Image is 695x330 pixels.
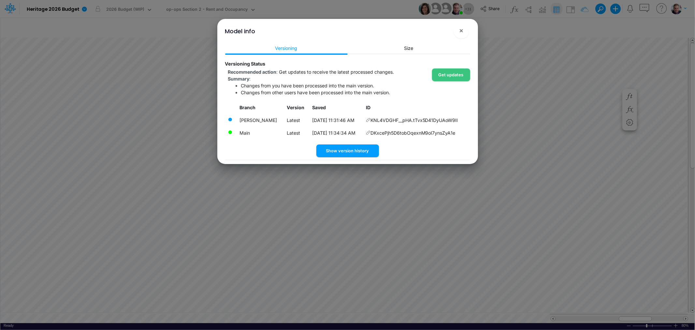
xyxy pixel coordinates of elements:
a: Versioning [225,42,348,54]
td: Local date/time when this version was saved [309,127,363,139]
td: Local date/time when this version was saved [309,114,363,127]
span: × [459,26,463,34]
button: Close [454,23,469,38]
strong: Recommended action [228,69,276,75]
td: Latest merged version [237,127,284,139]
td: DKxcePjh5D6tobOqexnM9oI7ynsZyA1e [363,127,470,139]
th: Local date/time when this version was saved [309,101,363,114]
span: Changes from you have been processed into the main version. [241,83,374,88]
span: Get updates to receive the latest processed changes. [279,69,394,75]
th: ID [363,101,470,114]
div: The changes in this model version have been processed into the latest main version [228,117,233,122]
strong: Versioning Status [225,61,266,67]
div: : [228,75,470,82]
span: KNL4VDGHF__pHA.tTvx5D41DyUAoW9II [370,117,458,124]
span: Copy hyperlink to this version of the model [366,129,370,136]
button: Show version history [316,144,379,157]
th: Version [284,101,309,114]
div: Model info [225,27,255,36]
span: : [228,69,394,75]
td: Model version currently loaded [237,114,284,127]
span: Changes from other users have been processed into the main version. [241,90,390,95]
div: There are no pending changes currently being processed [228,130,233,135]
th: Branch [237,101,284,114]
strong: Summary [228,76,249,82]
td: Latest [284,127,309,139]
button: Get updates [432,68,470,81]
span: Copy hyperlink to this version of the model [366,117,370,124]
a: Size [348,42,470,54]
td: Latest [284,114,309,127]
